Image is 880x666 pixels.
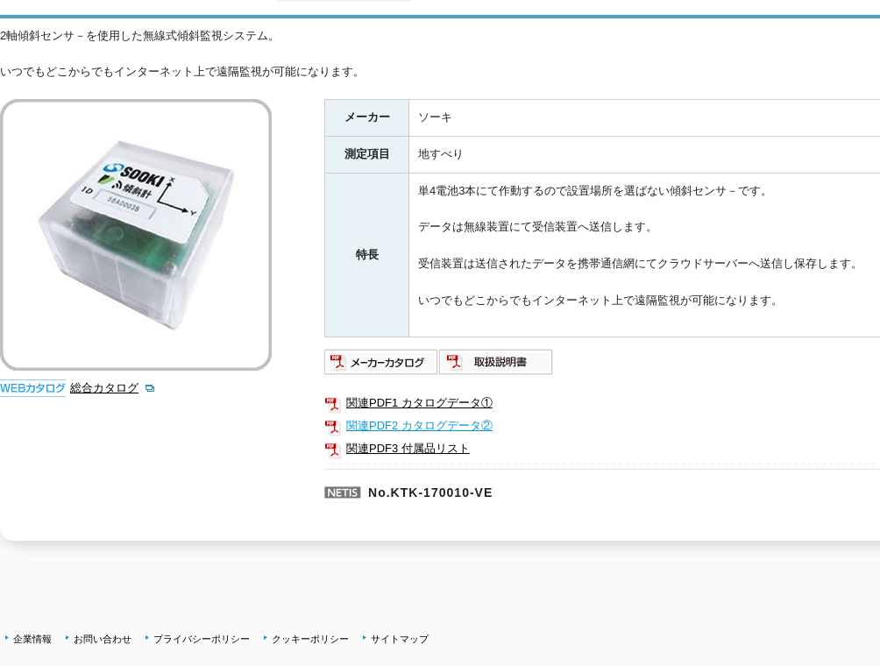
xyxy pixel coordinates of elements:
th: 特長 [325,173,409,337]
th: メーカー [325,100,409,137]
a: メーカーカタログ [324,359,439,372]
a: クッキーポリシー [272,634,349,644]
a: サイトマップ [371,634,429,644]
a: 取扱説明書 [439,359,554,372]
img: メーカーカタログ [324,348,439,376]
a: お問い合わせ [74,634,131,644]
p: No.KTK-170010-VE [324,469,740,511]
th: 測定項目 [325,137,409,174]
img: 取扱説明書 [439,348,554,376]
a: 総合カタログ [70,381,156,394]
a: 企業情報 [13,634,52,644]
a: プライバシーポリシー [153,634,250,644]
